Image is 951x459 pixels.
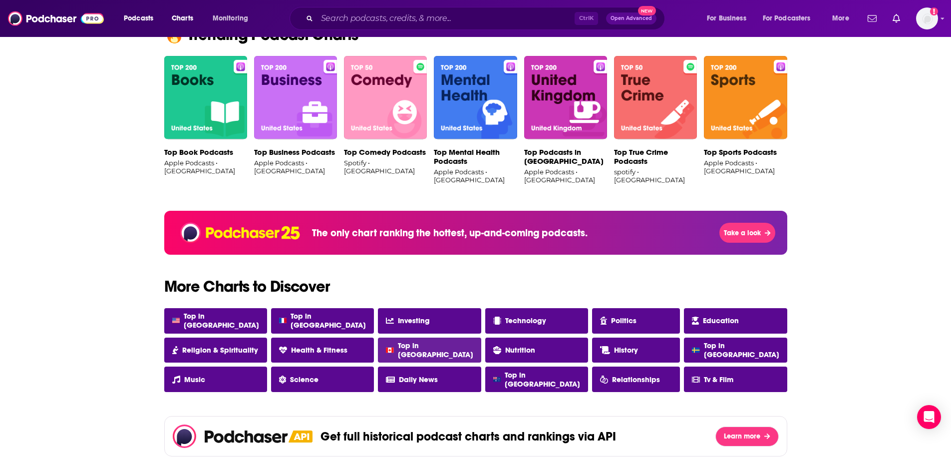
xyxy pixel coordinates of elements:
span: More [832,11,849,25]
p: spotify • [GEOGRAPHIC_DATA] [614,168,697,184]
button: open menu [117,10,166,26]
span: Top in [GEOGRAPHIC_DATA] [505,371,580,389]
a: History [592,338,680,363]
span: New [638,6,656,15]
img: banner-Top Book Podcasts [164,56,247,140]
svg: Add a profile image [930,7,938,15]
p: Top Mental Health Podcasts [434,148,517,166]
img: User Profile [916,7,938,29]
span: Top in [GEOGRAPHIC_DATA] [704,341,779,359]
span: Investing [398,316,430,325]
a: Politics [592,308,680,334]
a: Top in [GEOGRAPHIC_DATA] [485,367,588,392]
a: Show notifications dropdown [889,10,904,27]
a: Charts [165,10,199,26]
a: Top in [GEOGRAPHIC_DATA] [378,338,481,363]
p: Apple Podcasts • [GEOGRAPHIC_DATA] [254,159,337,175]
img: banner-Top True Crime Podcasts [614,56,697,140]
span: Daily News [399,375,438,384]
span: Learn more [724,432,760,441]
span: Charts [172,11,193,25]
a: banner-Top Sports PodcastsTop Sports PodcastsApple Podcasts • [GEOGRAPHIC_DATA] [704,56,787,187]
p: Top Book Podcasts [164,148,247,157]
span: Health & Fitness [291,346,347,355]
p: Top Business Podcasts [254,148,337,157]
span: Ctrl K [575,12,598,25]
a: Technology [485,308,588,334]
img: Podchaser - Follow, Share and Rate Podcasts [173,425,289,448]
img: Podchaser - Follow, Share and Rate Podcasts [8,9,104,28]
a: Show notifications dropdown [864,10,881,27]
span: History [614,346,638,355]
a: Religion & Spirituality [164,338,267,363]
a: Daily News [378,367,481,392]
h2: More Charts to Discover [156,279,795,295]
span: Top in [GEOGRAPHIC_DATA] [184,312,259,330]
span: Politics [611,316,636,325]
a: Health & Fitness [271,338,374,363]
span: Music [184,375,205,384]
a: Relationships [592,367,680,392]
img: banner-Top Podcasts in United Kingdom [524,56,607,140]
span: Monitoring [213,11,248,25]
button: Learn more [715,427,778,447]
img: banner-Top Sports Podcasts [704,56,787,140]
a: Tv & Film [684,367,787,392]
span: Open Advanced [611,16,652,21]
a: Science [271,367,374,392]
p: Top Podcasts in [GEOGRAPHIC_DATA] [524,148,607,166]
img: banner-Top Comedy Podcasts [344,56,427,140]
span: Podcasts [124,11,153,25]
a: banner-Top Business PodcastsTop Business PodcastsApple Podcasts • [GEOGRAPHIC_DATA] [254,56,337,187]
div: Open Intercom Messenger [917,405,941,429]
span: Top in [GEOGRAPHIC_DATA] [398,341,473,359]
span: Religion & Spirituality [182,346,258,355]
a: banner-Top True Crime PodcastsTop True Crime Podcastsspotify • [GEOGRAPHIC_DATA] [614,56,697,187]
a: Music [164,367,267,392]
a: Top in [GEOGRAPHIC_DATA] [684,338,787,363]
a: Nutrition [485,338,588,363]
p: Apple Podcasts • [GEOGRAPHIC_DATA] [434,168,517,184]
a: Education [684,308,787,334]
button: Show profile menu [916,7,938,29]
a: Top in [GEOGRAPHIC_DATA] [271,308,374,334]
div: Search podcasts, credits, & more... [299,7,674,30]
button: open menu [700,10,759,26]
a: banner-Top Mental Health PodcastsTop Mental Health PodcastsApple Podcasts • [GEOGRAPHIC_DATA] [434,56,517,187]
button: Open AdvancedNew [606,12,656,24]
img: Podchaser API banner [289,431,313,443]
p: Apple Podcasts • [GEOGRAPHIC_DATA] [524,168,607,184]
p: Top Sports Podcasts [704,148,787,157]
input: Search podcasts, credits, & more... [317,10,575,26]
button: open menu [825,10,862,26]
a: Investing [378,308,481,334]
button: Take a look [719,223,775,243]
a: banner-Top Podcasts in United KingdomTop Podcasts in [GEOGRAPHIC_DATA]Apple Podcasts • [GEOGRAPHI... [524,56,607,187]
span: Technology [505,316,546,325]
p: Top Comedy Podcasts [344,148,427,157]
a: banner-Top Book PodcastsTop Book PodcastsApple Podcasts • [GEOGRAPHIC_DATA] [164,56,247,187]
button: open menu [206,10,261,26]
button: open menu [756,10,825,26]
span: Science [290,375,318,384]
span: Top in [GEOGRAPHIC_DATA] [291,312,366,330]
p: The only chart ranking the hottest, up-and-coming podcasts. [312,227,588,239]
img: banner-Top Mental Health Podcasts [434,56,517,140]
span: Education [703,316,739,325]
span: Logged in as amaclellan [916,7,938,29]
span: Nutrition [505,346,535,355]
span: Relationships [612,375,660,384]
p: Top True Crime Podcasts [614,148,697,166]
img: Podchaser 25 banner [180,221,300,245]
span: Take a look [724,229,761,237]
p: Apple Podcasts • [GEOGRAPHIC_DATA] [704,159,787,175]
p: Get full historical podcast charts and rankings via API [320,429,616,444]
span: For Business [707,11,746,25]
p: Spotify • [GEOGRAPHIC_DATA] [344,159,427,175]
a: Top in [GEOGRAPHIC_DATA] [164,308,267,334]
p: Apple Podcasts • [GEOGRAPHIC_DATA] [164,159,247,175]
img: banner-Top Business Podcasts [254,56,337,140]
